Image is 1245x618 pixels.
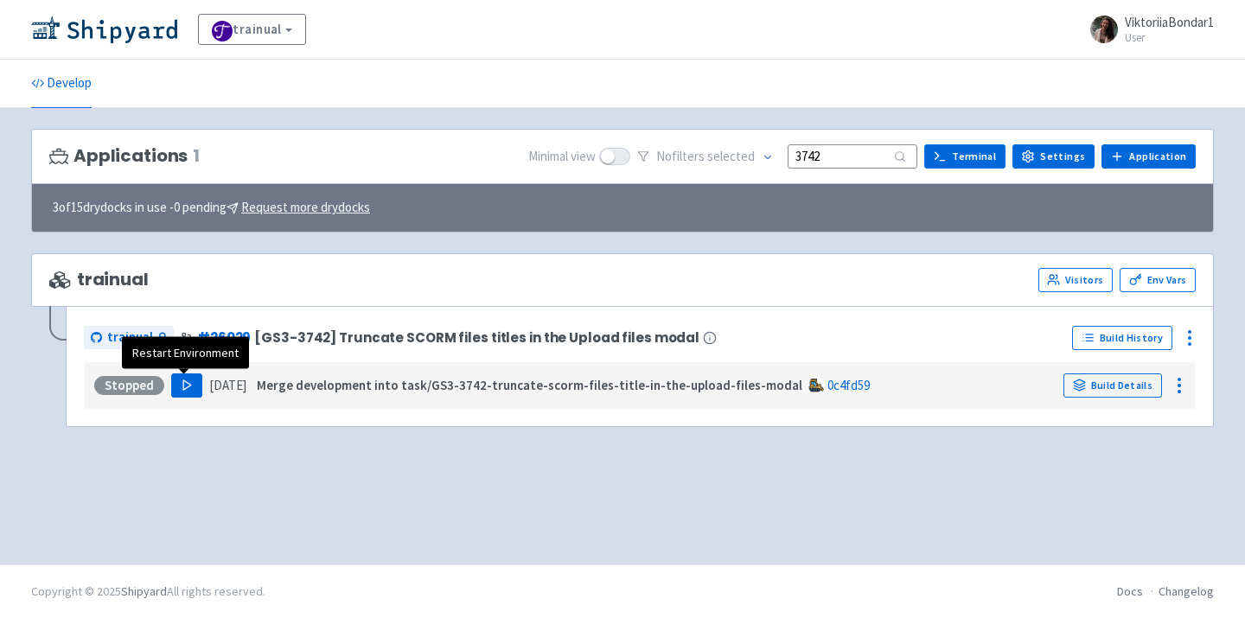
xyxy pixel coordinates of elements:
span: ViktoriiaBondar1 [1125,14,1214,30]
img: Shipyard logo [31,16,177,43]
span: 1 [193,146,200,166]
span: 3 of 15 drydocks in use - 0 pending [53,198,370,218]
a: #26029 [197,328,251,347]
h3: Applications [49,146,200,166]
button: Play [171,373,202,398]
a: 0c4fd59 [827,377,870,393]
a: Docs [1117,583,1143,599]
span: Minimal view [528,147,596,167]
span: No filter s [656,147,755,167]
span: selected [707,148,755,164]
a: Build History [1072,326,1172,350]
input: Search... [788,144,917,168]
span: trainual [107,328,153,347]
strong: Merge development into task/GS3-3742-truncate-scorm-files-title-in-the-upload-files-modal [257,377,802,393]
div: Stopped [94,376,164,395]
span: trainual [49,270,149,290]
time: [DATE] [209,377,246,393]
a: Shipyard [121,583,167,599]
a: trainual [198,14,306,45]
a: Develop [31,60,92,108]
a: Application [1101,144,1196,169]
span: [GS3-3742] Truncate SCORM files titles in the Upload files modal [254,330,699,345]
a: ViktoriiaBondar1 User [1080,16,1214,43]
a: Build Details [1063,373,1162,398]
div: Copyright © 2025 All rights reserved. [31,583,265,601]
a: Env Vars [1120,268,1196,292]
u: Request more drydocks [241,199,370,215]
a: Visitors [1038,268,1113,292]
a: trainual [84,326,174,349]
small: User [1125,32,1214,43]
a: Settings [1012,144,1095,169]
a: Changelog [1159,583,1214,599]
a: Terminal [924,144,1006,169]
